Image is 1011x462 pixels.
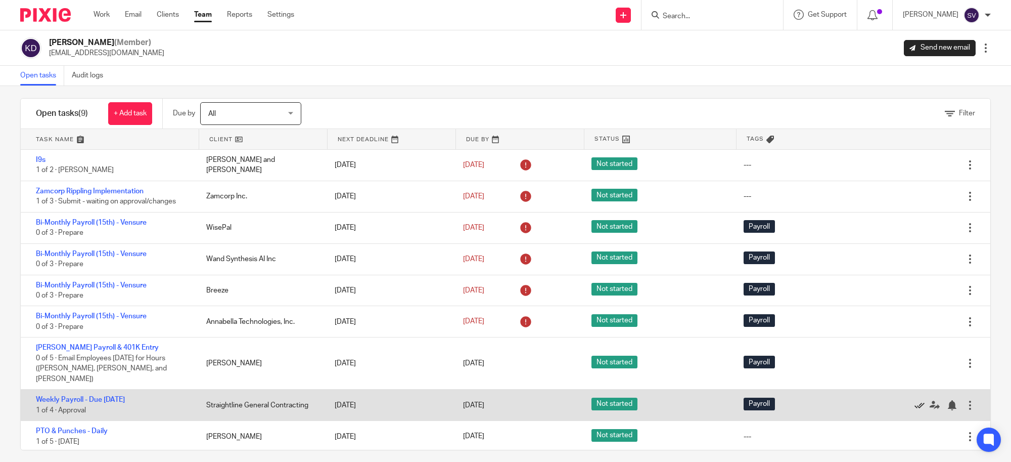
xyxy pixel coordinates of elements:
[463,193,484,200] span: [DATE]
[196,395,325,415] div: Straightline General Contracting
[463,224,484,231] span: [DATE]
[591,283,637,296] span: Not started
[463,287,484,294] span: [DATE]
[36,282,147,289] a: Bi-Monthly Payroll (15th) - Vensure
[744,356,775,368] span: Payroll
[36,229,83,236] span: 0 of 3 · Prepare
[36,396,125,403] a: Weekly Payroll - Due [DATE]
[325,427,453,447] div: [DATE]
[744,191,751,201] div: ---
[36,313,147,320] a: Bi-Monthly Payroll (15th) - Vensure
[157,10,179,20] a: Clients
[808,11,847,18] span: Get Support
[108,102,152,125] a: + Add task
[325,312,453,332] div: [DATE]
[196,150,325,181] div: [PERSON_NAME] and [PERSON_NAME]
[125,10,142,20] a: Email
[72,66,111,86] a: Audit logs
[594,135,620,143] span: Status
[267,10,294,20] a: Settings
[20,37,41,59] img: svg%3E
[463,433,484,440] span: [DATE]
[463,318,484,325] span: [DATE]
[744,314,775,327] span: Payroll
[114,38,151,47] span: (Member)
[463,402,484,409] span: [DATE]
[36,438,79,445] span: 1 of 5 · [DATE]
[196,249,325,269] div: Wand Synthesis AI Inc
[78,109,88,117] span: (9)
[744,220,775,233] span: Payroll
[173,108,195,118] p: Due by
[325,249,453,269] div: [DATE]
[36,219,147,226] a: Bi-Monthly Payroll (15th) - Vensure
[94,10,110,20] a: Work
[49,48,164,58] p: [EMAIL_ADDRESS][DOMAIN_NAME]
[591,189,637,201] span: Not started
[208,110,216,117] span: All
[196,427,325,447] div: [PERSON_NAME]
[963,7,980,23] img: svg%3E
[20,66,64,86] a: Open tasks
[591,314,637,327] span: Not started
[36,167,114,174] span: 1 of 2 · [PERSON_NAME]
[463,161,484,169] span: [DATE]
[20,8,71,22] img: Pixie
[36,428,108,435] a: PTO & Punches - Daily
[744,251,775,264] span: Payroll
[744,160,751,170] div: ---
[463,360,484,367] span: [DATE]
[903,10,958,20] p: [PERSON_NAME]
[36,407,86,414] span: 1 of 4 · Approval
[36,323,83,330] span: 0 of 3 · Prepare
[325,218,453,238] div: [DATE]
[227,10,252,20] a: Reports
[36,156,45,163] a: I9s
[591,429,637,442] span: Not started
[662,12,753,21] input: Search
[49,37,164,48] h2: [PERSON_NAME]
[914,400,930,410] a: Mark as done
[36,188,144,195] a: Zamcorp Rippling Implementation
[591,356,637,368] span: Not started
[194,10,212,20] a: Team
[744,283,775,296] span: Payroll
[904,40,976,56] a: Send new email
[325,395,453,415] div: [DATE]
[325,353,453,373] div: [DATE]
[36,261,83,268] span: 0 of 3 · Prepare
[36,355,167,383] span: 0 of 5 · Email Employees [DATE] for Hours ([PERSON_NAME], [PERSON_NAME], and [PERSON_NAME])
[36,344,159,351] a: [PERSON_NAME] Payroll & 401K Entry
[196,280,325,301] div: Breeze
[325,280,453,301] div: [DATE]
[959,110,975,117] span: Filter
[36,250,147,258] a: Bi-Monthly Payroll (15th) - Vensure
[196,186,325,206] div: Zamcorp Inc.
[325,186,453,206] div: [DATE]
[744,432,751,442] div: ---
[36,292,83,299] span: 0 of 3 · Prepare
[591,251,637,264] span: Not started
[463,256,484,263] span: [DATE]
[36,108,88,119] h1: Open tasks
[325,155,453,175] div: [DATE]
[196,353,325,373] div: [PERSON_NAME]
[36,198,176,205] span: 1 of 3 · Submit - waiting on approval/changes
[196,218,325,238] div: WisePal
[591,398,637,410] span: Not started
[747,135,764,143] span: Tags
[591,157,637,170] span: Not started
[744,398,775,410] span: Payroll
[196,312,325,332] div: Annabella Technologies, Inc.
[591,220,637,233] span: Not started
